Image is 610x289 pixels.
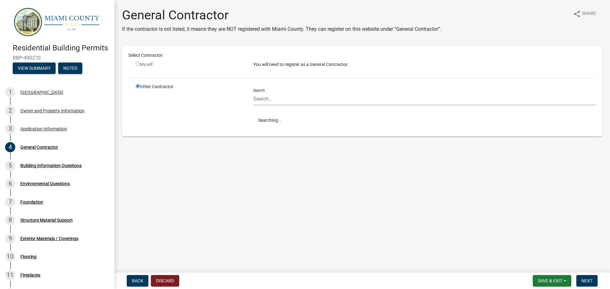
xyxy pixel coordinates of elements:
div: Owner and Property Information [20,108,85,113]
img: Miami County, Indiana [13,7,104,37]
div: 6 [5,179,15,189]
span: RBP-490270 [13,55,102,61]
div: 8 [5,215,15,225]
div: 1 [5,87,15,97]
span: Save & Exit [538,278,562,283]
span: Next [581,278,593,283]
div: [GEOGRAPHIC_DATA] [20,90,63,95]
p: If the contractor is not listed, it means they are NOT registered with Miami County. They can reg... [122,25,441,33]
wm-modal-confirm: Notes [58,66,82,71]
div: Building Information Questions [20,163,82,168]
span: Share [582,10,596,18]
div: Environmental Questions [20,181,70,186]
wm-modal-confirm: Summary [13,66,56,71]
div: General Contractor [20,145,58,149]
h4: Residential Building Permits [13,43,109,53]
div: Myself [136,61,244,68]
button: shareShare [568,8,601,20]
button: Save & Exit [533,275,571,286]
button: Discard [151,275,179,286]
button: Back [127,275,148,286]
div: Select Contractor [124,52,601,59]
span: Back [132,278,143,283]
h1: General Contractor [122,8,441,23]
p: You will need to register as a General Contractor. [253,61,596,68]
button: Notes [58,62,82,74]
div: Foundation [20,200,43,204]
div: Other Contractor [131,83,248,130]
div: Application Information [20,127,67,131]
div: 3 [5,124,15,134]
div: 2 [5,106,15,116]
button: View Summary [13,62,56,74]
div: Fireplaces [20,273,40,277]
div: Structure Material Support [20,218,73,222]
button: Next [576,275,598,286]
div: 7 [5,197,15,207]
div: Exterior Materials / Coverings [20,236,78,241]
div: 9 [5,233,15,244]
div: 10 [5,252,15,262]
div: 5 [5,161,15,171]
i: share [573,10,581,18]
input: Search... [253,92,596,105]
span: Searching... [253,113,596,128]
div: 4 [5,142,15,152]
div: Flooring [20,254,37,259]
div: 11 [5,270,15,280]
